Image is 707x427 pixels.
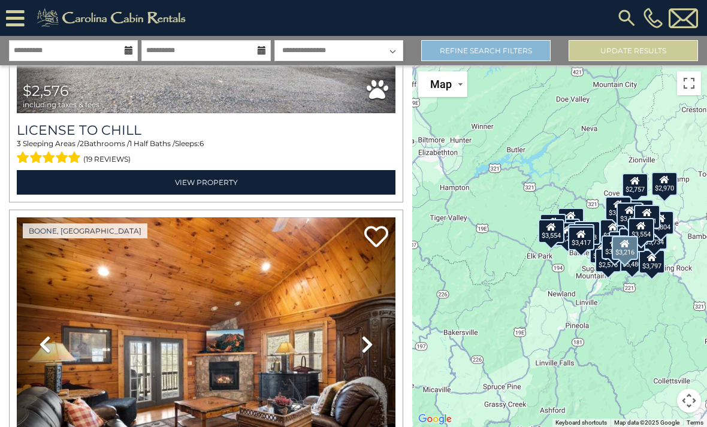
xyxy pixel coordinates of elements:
a: Refine Search Filters [421,40,551,61]
div: $2,757 [622,173,648,197]
div: $3,264 [554,222,581,246]
img: search-regular.svg [616,7,637,29]
a: Boone, [GEOGRAPHIC_DATA] [23,223,147,238]
div: $3,757 [554,219,580,243]
div: $3,216 [612,236,638,260]
div: $2,888 [568,224,594,248]
button: Toggle fullscreen view [677,71,701,95]
div: $5,480 [619,248,645,272]
div: $3,554 [538,219,564,243]
div: $3,417 [568,226,594,250]
div: $2,804 [648,211,674,235]
div: $3,141 [605,196,632,220]
img: Khaki-logo.png [31,6,196,30]
div: $3,509 [558,208,584,232]
span: Map data ©2025 Google [614,419,679,426]
span: including taxes & fees [23,101,99,108]
div: $3,100 [590,240,616,264]
div: $3,169 [617,202,643,226]
div: Sleeping Areas / Bathrooms / Sleeps: [17,138,395,167]
button: Update Results [569,40,698,61]
div: $1,955 [540,214,566,238]
div: $2,470 [600,219,626,243]
span: 3 [17,139,21,148]
a: Add to favorites [364,225,388,250]
span: 1 Half Baths / [129,139,175,148]
button: Keyboard shortcuts [555,419,607,427]
span: Map [430,78,452,90]
a: View Property [17,170,395,195]
span: 6 [200,139,204,148]
span: $2,576 [23,82,69,99]
button: Change map style [418,71,467,97]
div: $3,554 [629,218,655,242]
span: (19 reviews) [83,152,131,167]
div: $2,576 [595,249,621,272]
div: $3,269 [602,235,628,259]
a: Terms (opens in new tab) [687,419,703,426]
a: [PHONE_NUMBER] [640,8,666,28]
div: $2,863 [627,199,654,223]
div: $3,797 [639,250,665,274]
span: 2 [80,139,84,148]
div: $2,970 [652,172,678,196]
a: License to Chill [17,122,395,138]
a: Open this area in Google Maps (opens a new window) [415,411,455,427]
img: Google [415,411,455,427]
div: $5,123 [574,221,600,245]
button: Map camera controls [677,389,701,413]
div: $3,181 [634,205,660,229]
